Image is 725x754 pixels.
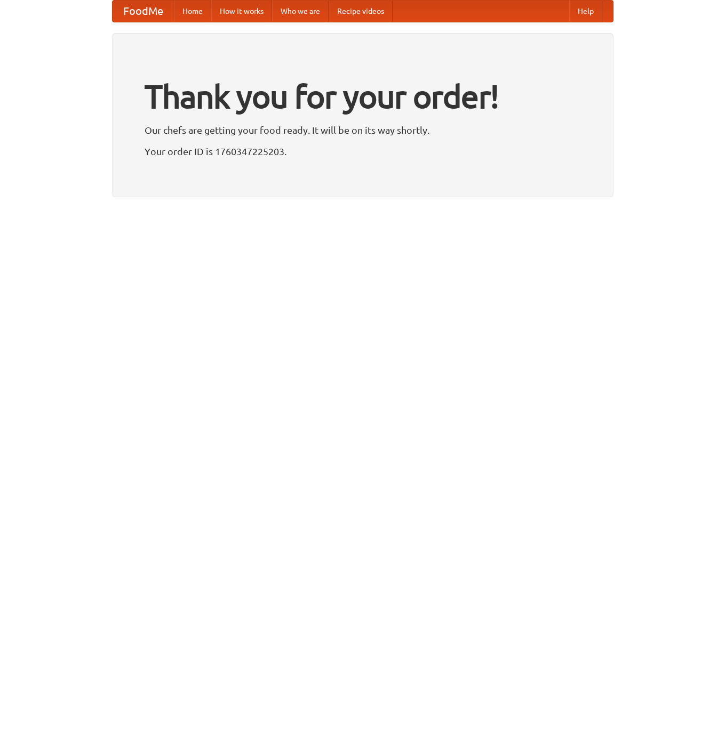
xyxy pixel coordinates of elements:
a: How it works [211,1,272,22]
p: Your order ID is 1760347225203. [145,143,581,159]
a: Who we are [272,1,329,22]
a: Recipe videos [329,1,393,22]
h1: Thank you for your order! [145,71,581,122]
a: Home [174,1,211,22]
p: Our chefs are getting your food ready. It will be on its way shortly. [145,122,581,138]
a: FoodMe [113,1,174,22]
a: Help [569,1,602,22]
